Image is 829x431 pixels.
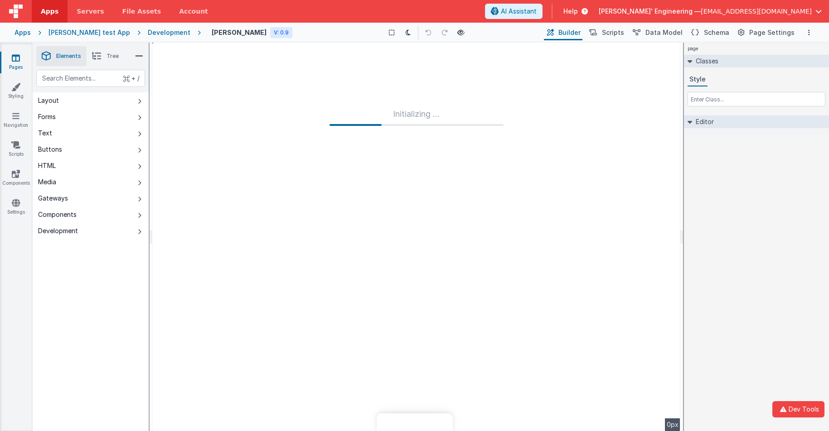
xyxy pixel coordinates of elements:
span: [PERSON_NAME]' Engineering — [599,7,701,16]
span: Apps [41,7,58,16]
span: Page Settings [749,28,795,37]
span: Help [563,7,578,16]
button: Gateways [33,190,149,206]
input: Search Elements... [36,70,145,87]
button: Buttons [33,141,149,158]
h2: Editor [692,115,714,128]
button: Media [33,174,149,190]
button: [PERSON_NAME]' Engineering — [EMAIL_ADDRESS][DOMAIN_NAME] [599,7,822,16]
span: Tree [107,53,119,60]
div: [PERSON_NAME] test App [48,28,130,37]
div: Forms [38,112,56,121]
button: Options [804,27,814,38]
span: File Assets [122,7,161,16]
input: Enter Class... [688,92,825,106]
button: Page Settings [735,25,796,40]
button: Schema [688,25,731,40]
div: HTML [38,161,56,170]
button: Text [33,125,149,141]
div: V: 0.9 [270,27,292,38]
h2: Classes [692,55,718,67]
div: Layout [38,96,59,105]
button: Data Model [630,25,684,40]
div: Text [38,129,52,138]
span: [EMAIL_ADDRESS][DOMAIN_NAME] [701,7,812,16]
div: Apps [15,28,31,37]
button: Components [33,206,149,223]
button: Style [688,73,708,86]
div: Components [38,210,77,219]
h4: page [684,43,702,55]
div: Development [148,28,190,37]
div: --> [152,43,680,431]
span: AI Assistant [501,7,537,16]
button: Dev Tools [772,401,824,417]
span: + / [123,70,140,87]
button: Scripts [586,25,626,40]
span: Schema [704,28,729,37]
button: Builder [544,25,582,40]
button: Forms [33,109,149,125]
div: Buttons [38,145,62,154]
button: Layout [33,92,149,109]
div: Gateways [38,194,68,203]
span: Data Model [645,28,683,37]
button: HTML [33,158,149,174]
div: Initializing ... [330,108,504,126]
div: Media [38,177,56,187]
button: AI Assistant [485,4,543,19]
div: 0px [665,418,680,431]
span: Elements [56,53,81,60]
h4: [PERSON_NAME] [212,29,267,36]
div: Development [38,226,78,235]
span: Builder [558,28,581,37]
span: Servers [77,7,104,16]
button: Development [33,223,149,239]
span: Scripts [602,28,624,37]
